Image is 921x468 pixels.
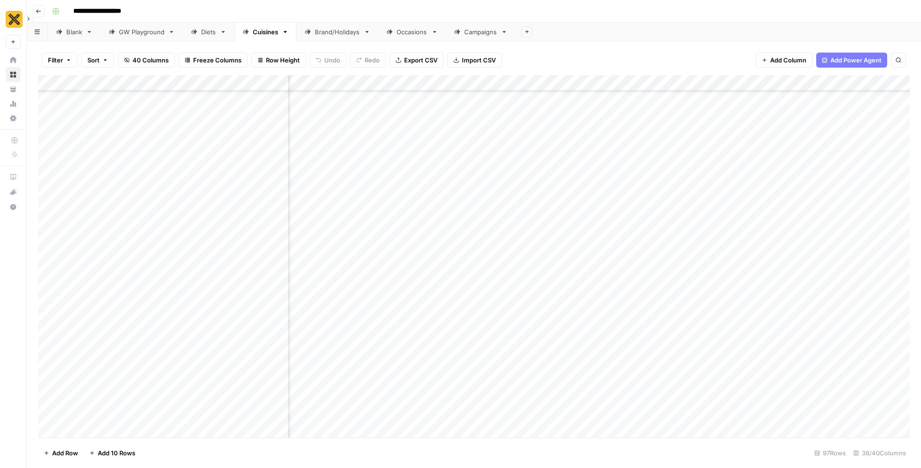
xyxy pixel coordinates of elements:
div: Diets [201,27,216,37]
button: Add 10 Rows [84,445,141,460]
button: 40 Columns [118,53,175,68]
span: Add Column [770,55,806,65]
button: Redo [350,53,386,68]
a: Browse [6,67,21,82]
a: GW Playground [101,23,183,41]
span: Freeze Columns [193,55,242,65]
div: 97 Rows [811,445,850,460]
button: What's new? [6,184,21,199]
a: Usage [6,96,21,111]
a: Cuisines [234,23,297,41]
span: Filter [48,55,63,65]
span: Row Height [266,55,300,65]
span: Import CSV [462,55,496,65]
button: Row Height [251,53,306,68]
span: 40 Columns [133,55,169,65]
a: Campaigns [446,23,515,41]
button: Add Power Agent [816,53,887,68]
div: Brand/Holidays [315,27,360,37]
a: Home [6,53,21,68]
div: GW Playground [119,27,164,37]
a: AirOps Academy [6,169,21,184]
button: Import CSV [447,53,502,68]
button: Freeze Columns [179,53,248,68]
a: Occasions [378,23,446,41]
span: Add Row [52,448,78,458]
button: Sort [81,53,114,68]
button: Add Column [756,53,812,68]
span: Redo [365,55,380,65]
a: Brand/Holidays [297,23,378,41]
div: Cuisines [253,27,278,37]
div: Campaigns [464,27,497,37]
span: Undo [324,55,340,65]
span: Export CSV [404,55,437,65]
button: Undo [310,53,346,68]
button: Help + Support [6,199,21,215]
a: Diets [183,23,234,41]
button: Filter [42,53,78,68]
a: Blank [48,23,101,41]
a: Your Data [6,82,21,97]
div: 38/40 Columns [850,445,910,460]
span: Add 10 Rows [98,448,135,458]
img: CookUnity Logo [6,11,23,28]
a: Settings [6,111,21,126]
div: Occasions [397,27,428,37]
span: Sort [87,55,100,65]
div: Blank [66,27,82,37]
button: Export CSV [390,53,444,68]
button: Workspace: CookUnity [6,8,21,31]
span: Add Power Agent [830,55,882,65]
div: What's new? [6,185,20,199]
button: Add Row [38,445,84,460]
